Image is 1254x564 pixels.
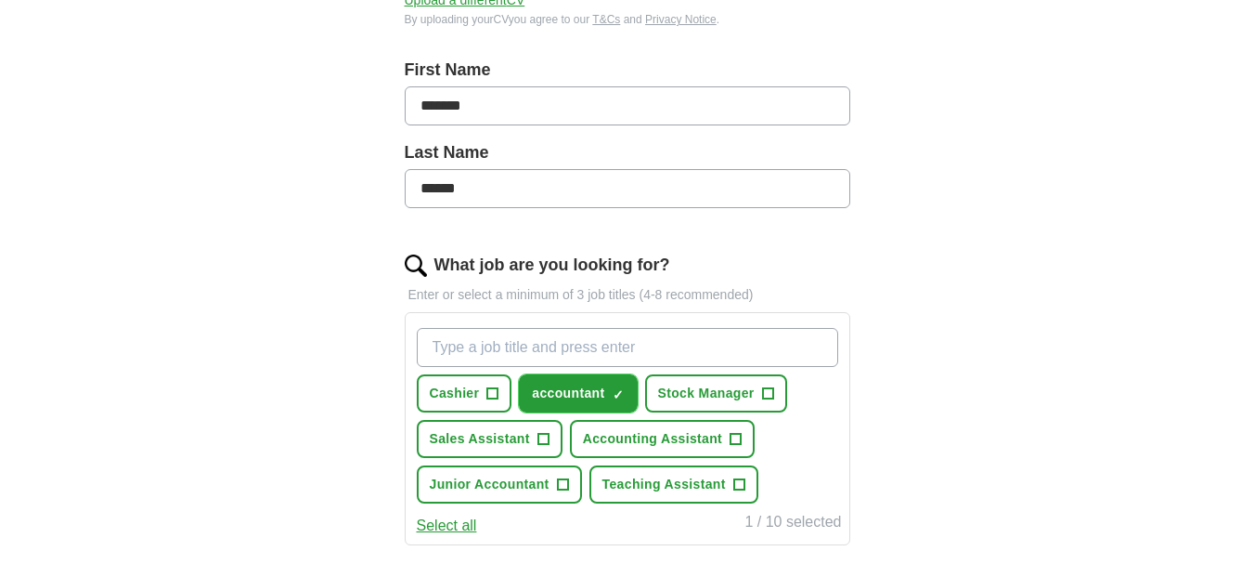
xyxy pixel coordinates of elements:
span: accountant [532,384,604,403]
button: Accounting Assistant [570,420,755,458]
img: search.png [405,255,427,277]
span: Junior Accountant [430,475,549,494]
span: Cashier [430,384,480,403]
button: Junior Accountant [417,466,582,504]
button: Sales Assistant [417,420,562,458]
a: T&Cs [592,13,620,26]
span: Sales Assistant [430,429,530,449]
a: Privacy Notice [645,13,717,26]
label: What job are you looking for? [434,253,670,278]
p: Enter or select a minimum of 3 job titles (4-8 recommended) [405,285,850,305]
label: Last Name [405,140,850,165]
button: Cashier [417,374,512,413]
span: ✓ [613,387,624,402]
div: By uploading your CV you agree to our and . [405,11,850,28]
label: First Name [405,58,850,83]
div: 1 / 10 selected [744,511,841,537]
button: Teaching Assistant [589,466,758,504]
span: Teaching Assistant [602,475,726,494]
span: Stock Manager [658,384,755,403]
button: Stock Manager [645,374,787,413]
button: accountant✓ [519,374,637,413]
span: Accounting Assistant [583,429,722,449]
button: Select all [417,515,477,537]
input: Type a job title and press enter [417,328,838,367]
